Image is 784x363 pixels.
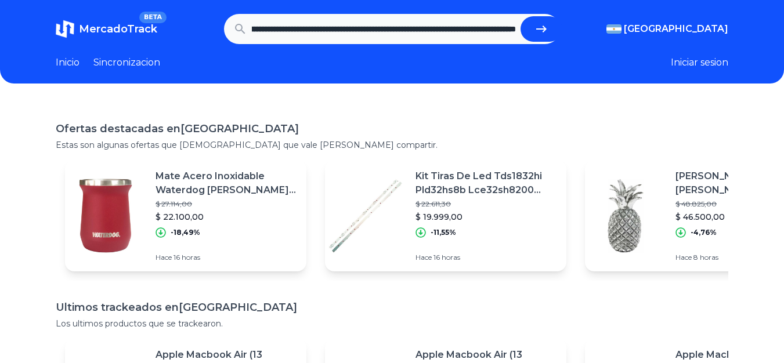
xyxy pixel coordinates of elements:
button: Iniciar sesion [671,56,728,70]
p: Kit Tiras De Led Tds1832hi Pld32hs8b Lce32sh8200 32ns18 X2 [416,169,557,197]
img: Argentina [606,24,622,34]
img: MercadoTrack [56,20,74,38]
h1: Ultimos trackeados en [GEOGRAPHIC_DATA] [56,299,728,315]
p: Los ultimos productos que se trackearon. [56,318,728,329]
a: Inicio [56,56,80,70]
img: Featured image [65,175,146,256]
button: [GEOGRAPHIC_DATA] [606,22,728,36]
p: Hace 16 horas [156,253,297,262]
p: $ 22.100,00 [156,211,297,223]
p: $ 22.611,30 [416,199,557,209]
span: BETA [139,12,167,23]
p: -11,55% [431,228,456,237]
p: Estas son algunas ofertas que [DEMOGRAPHIC_DATA] que vale [PERSON_NAME] compartir. [56,139,728,151]
p: $ 27.114,00 [156,199,297,209]
a: Featured imageKit Tiras De Led Tds1832hi Pld32hs8b Lce32sh8200 32ns18 X2$ 22.611,30$ 19.999,00-11... [325,160,566,271]
span: [GEOGRAPHIC_DATA] [624,22,728,36]
p: Mate Acero Inoxidable Waterdog [PERSON_NAME] 240cc Colores [156,169,297,197]
a: Featured imageMate Acero Inoxidable Waterdog [PERSON_NAME] 240cc Colores$ 27.114,00$ 22.100,00-18... [65,160,306,271]
p: $ 19.999,00 [416,211,557,223]
img: Featured image [325,175,406,256]
a: Sincronizacion [93,56,160,70]
p: -18,49% [171,228,200,237]
a: MercadoTrackBETA [56,20,157,38]
p: -4,76% [691,228,717,237]
p: Hace 16 horas [416,253,557,262]
h1: Ofertas destacadas en [GEOGRAPHIC_DATA] [56,121,728,137]
img: Featured image [585,175,666,256]
span: MercadoTrack [79,23,157,35]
